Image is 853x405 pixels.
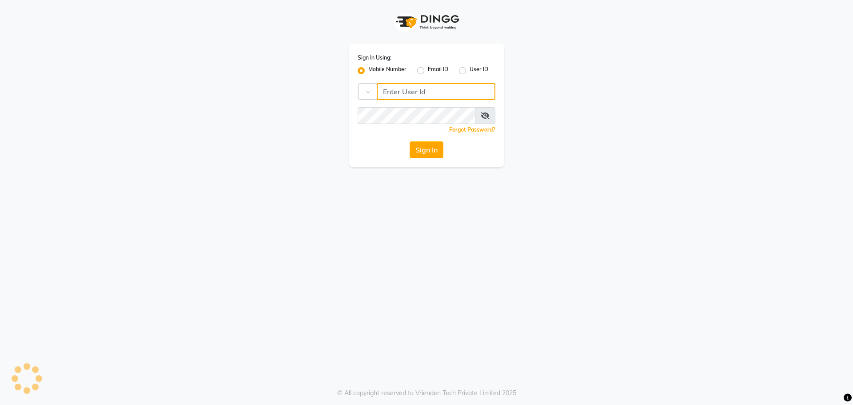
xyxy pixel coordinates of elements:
label: User ID [470,65,488,76]
label: Email ID [428,65,448,76]
input: Username [358,107,475,124]
label: Sign In Using: [358,54,391,62]
input: Username [377,83,495,100]
label: Mobile Number [368,65,407,76]
button: Sign In [410,141,443,158]
img: logo1.svg [391,9,462,35]
a: Forgot Password? [449,126,495,133]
